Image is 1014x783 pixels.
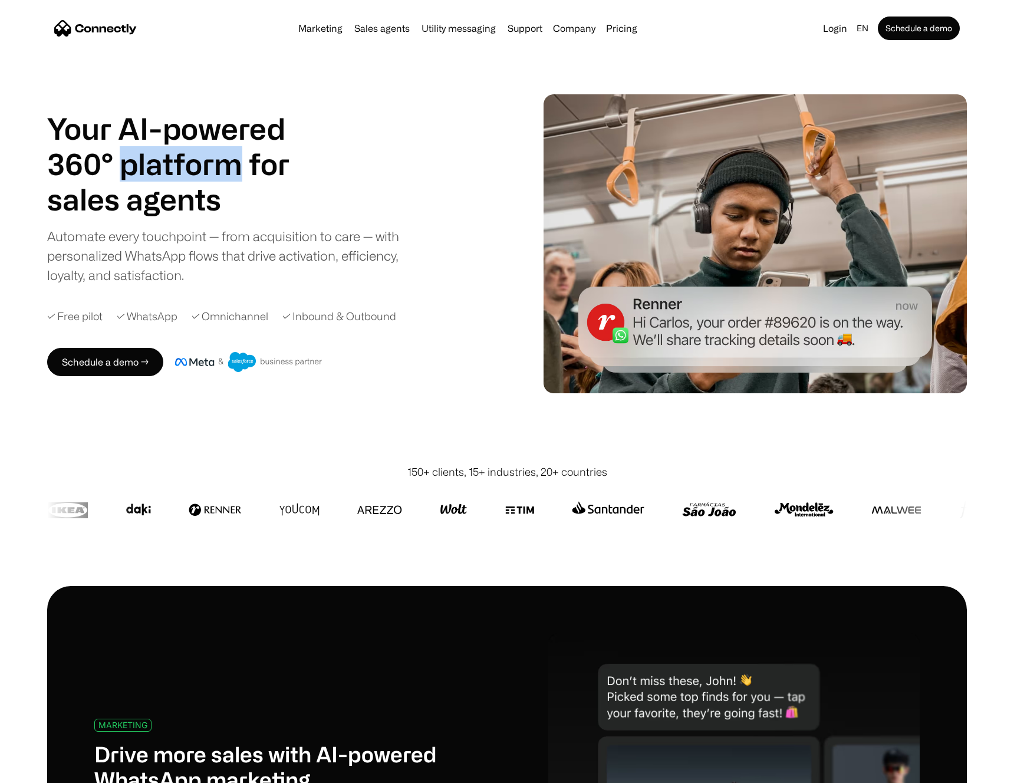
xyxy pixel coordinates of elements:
[47,111,318,182] h1: Your AI-powered 360° platform for
[601,24,642,33] a: Pricing
[47,348,163,376] a: Schedule a demo →
[417,24,501,33] a: Utility messaging
[282,308,396,324] div: ✓ Inbound & Outbound
[878,17,960,40] a: Schedule a demo
[47,308,103,324] div: ✓ Free pilot
[294,24,347,33] a: Marketing
[175,352,322,372] img: Meta and Salesforce business partner badge.
[553,20,595,37] div: Company
[98,721,147,729] div: MARKETING
[407,464,607,480] div: 150+ clients, 15+ industries, 20+ countries
[47,182,318,217] h1: sales agents
[47,182,318,217] div: carousel
[117,308,177,324] div: ✓ WhatsApp
[12,761,71,779] aside: Language selected: English
[192,308,268,324] div: ✓ Omnichannel
[549,20,599,37] div: Company
[503,24,547,33] a: Support
[24,762,71,779] ul: Language list
[47,182,318,217] div: 1 of 4
[852,20,875,37] div: en
[818,20,852,37] a: Login
[857,20,868,37] div: en
[54,19,137,37] a: home
[47,226,419,285] div: Automate every touchpoint — from acquisition to care — with personalized WhatsApp flows that driv...
[350,24,414,33] a: Sales agents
